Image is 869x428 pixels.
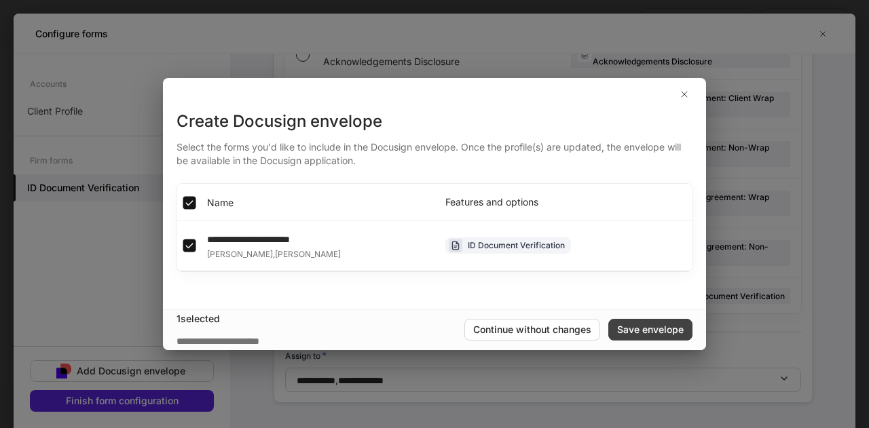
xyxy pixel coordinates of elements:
[434,184,692,220] th: Features and options
[617,323,684,336] div: Save envelope
[275,249,341,260] span: [PERSON_NAME]
[464,319,600,341] button: Continue without changes
[207,196,234,210] span: Name
[468,239,565,252] div: ID Document Verification
[608,319,692,341] button: Save envelope
[177,132,692,168] div: Select the forms you'd like to include in the Docusign envelope. Once the profile(s) are updated,...
[207,249,273,260] span: [PERSON_NAME]
[177,111,692,132] div: Create Docusign envelope
[473,323,591,336] div: Continue without changes
[177,312,464,326] div: 1 selected
[207,249,341,260] div: ,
